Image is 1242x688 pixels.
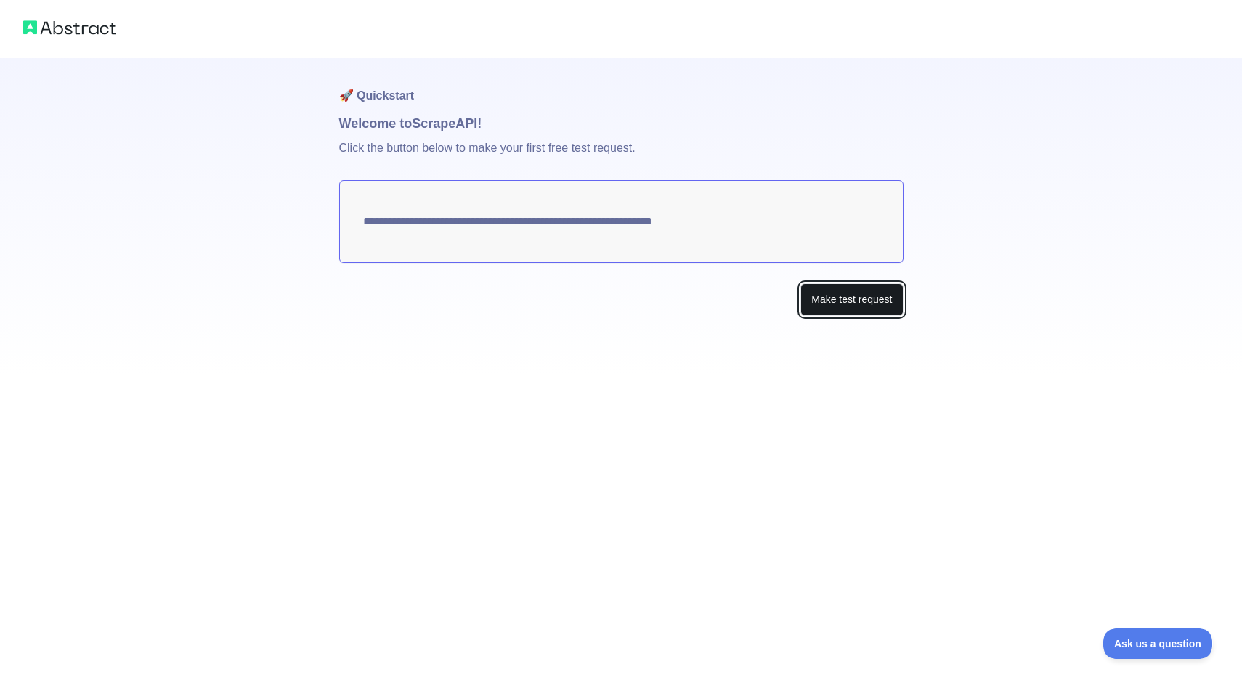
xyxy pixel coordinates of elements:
[339,134,904,180] p: Click the button below to make your first free test request.
[23,17,116,38] img: Abstract logo
[339,58,904,113] h1: 🚀 Quickstart
[800,283,903,316] button: Make test request
[1103,628,1213,659] iframe: Toggle Customer Support
[339,113,904,134] h1: Welcome to Scrape API!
